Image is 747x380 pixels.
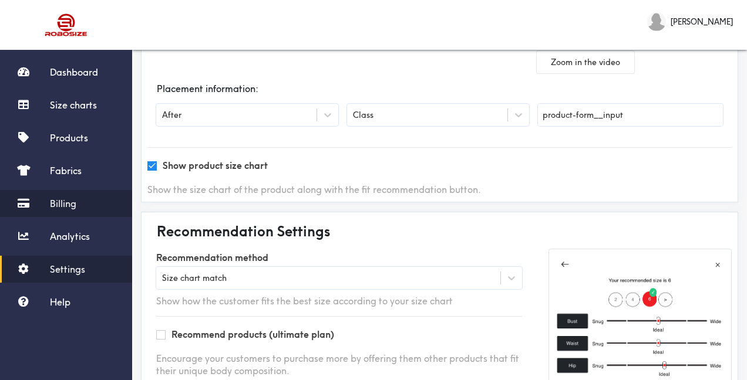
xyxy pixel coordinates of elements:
input: Element class [538,104,723,126]
button: Zoom in the video [537,51,634,73]
span: [PERSON_NAME] [671,15,733,28]
label: Show product size chart [163,160,268,172]
img: Robosize [22,9,110,41]
img: Youlya [647,12,666,31]
div: Encourage your customers to purchase more by offering them other products that fit their unique b... [156,352,522,377]
label: Recommend products (ultimate plan) [171,328,334,341]
span: Settings [50,263,85,275]
div: Class [353,108,373,121]
span: Dashboard [50,66,98,78]
div: Size chart match [162,272,227,284]
label: Recommendation method [156,249,522,267]
span: Help [50,296,70,308]
span: Billing [50,198,76,209]
div: Placement information: [147,73,732,104]
span: Size charts [50,99,97,111]
span: Products [50,132,88,144]
span: Analytics [50,230,90,242]
span: Fabrics [50,165,82,177]
div: After [162,108,181,121]
div: Show the size chart of the product along with the fit recommendation button. [147,184,732,196]
div: Show how the customer fits the best size according to your size chart [156,295,522,307]
div: Recommendation Settings [147,218,732,244]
